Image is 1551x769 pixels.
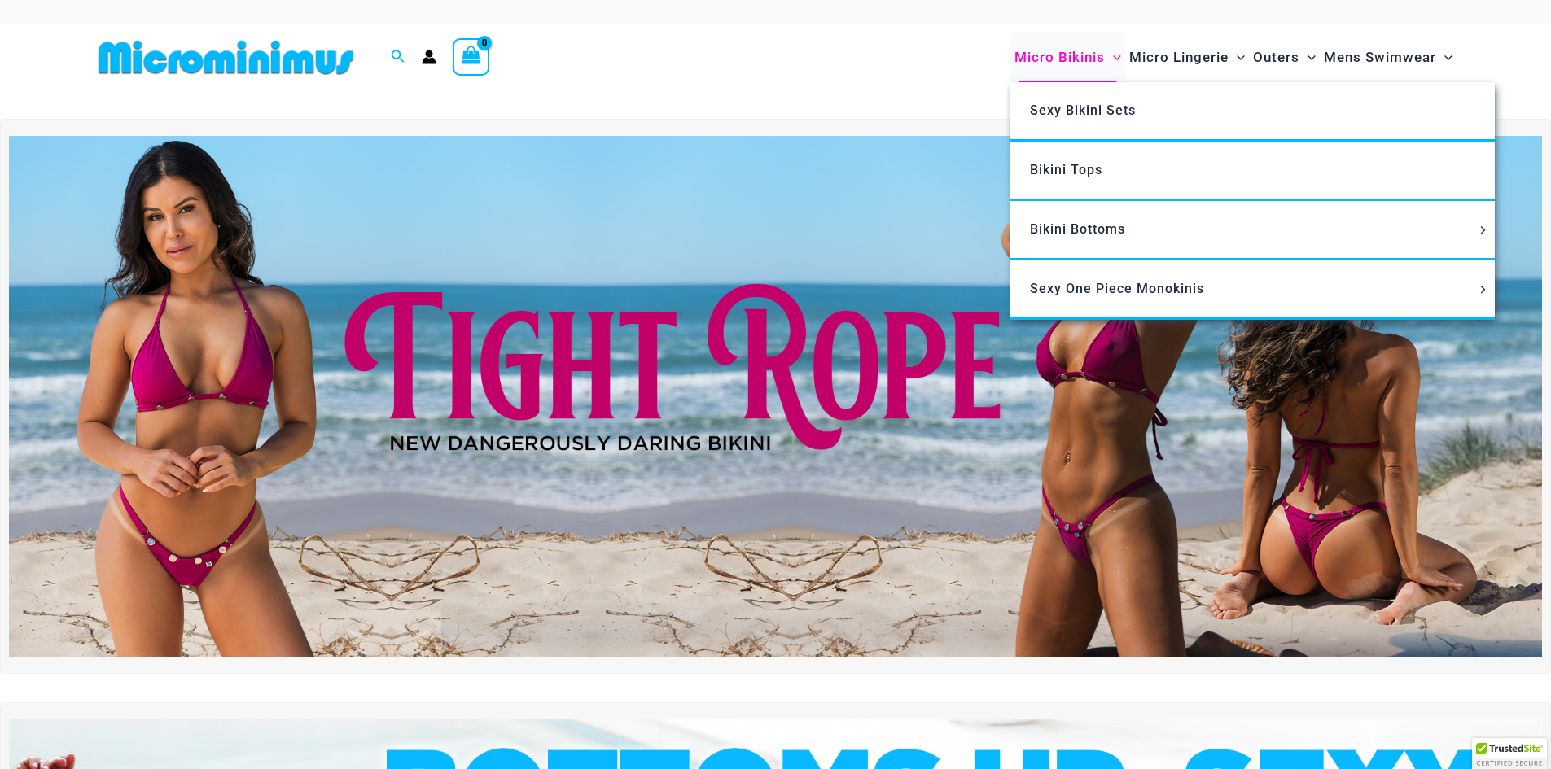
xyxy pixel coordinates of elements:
a: Search icon link [391,47,405,68]
a: Bikini Tops [1010,142,1495,201]
span: Bikini Bottoms [1030,221,1125,237]
span: Outers [1253,37,1299,78]
a: Micro LingerieMenu ToggleMenu Toggle [1125,33,1249,82]
nav: Site Navigation [1008,30,1460,85]
span: Micro Lingerie [1129,37,1229,78]
a: Micro BikinisMenu ToggleMenu Toggle [1010,33,1125,82]
img: MM SHOP LOGO FLAT [92,39,360,76]
span: Menu Toggle [1474,226,1492,234]
a: OutersMenu ToggleMenu Toggle [1249,33,1320,82]
span: Menu Toggle [1299,37,1316,78]
a: Sexy Bikini Sets [1010,82,1495,142]
div: TrustedSite Certified [1472,738,1547,769]
img: Tight Rope Pink Bikini [9,136,1542,657]
span: Sexy Bikini Sets [1030,103,1136,118]
span: Sexy One Piece Monokinis [1030,281,1204,296]
a: Account icon link [422,50,436,64]
span: Menu Toggle [1105,37,1121,78]
span: Menu Toggle [1436,37,1452,78]
a: View Shopping Cart, empty [453,38,490,76]
span: Mens Swimwear [1324,37,1436,78]
span: Menu Toggle [1474,286,1492,294]
span: Menu Toggle [1229,37,1245,78]
a: Bikini BottomsMenu ToggleMenu Toggle [1010,201,1495,260]
a: Mens SwimwearMenu ToggleMenu Toggle [1320,33,1457,82]
a: Sexy One Piece MonokinisMenu ToggleMenu Toggle [1010,260,1495,320]
span: Bikini Tops [1030,162,1102,177]
span: Micro Bikinis [1014,37,1105,78]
